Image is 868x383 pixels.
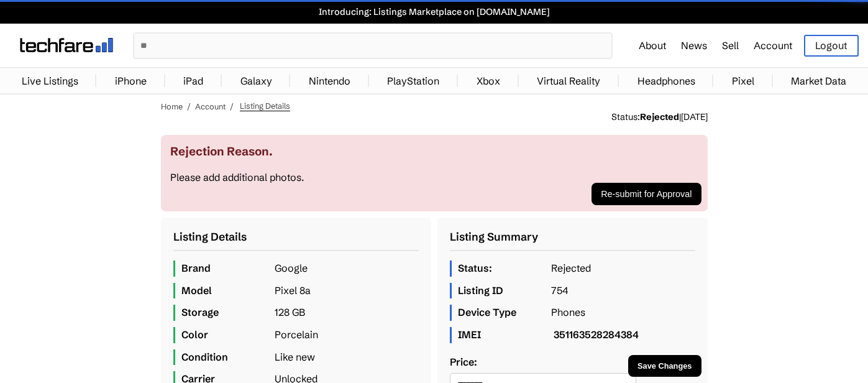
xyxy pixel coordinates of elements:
[450,261,695,277] p: Rejected
[181,305,275,321] span: Storage
[531,68,606,93] a: Virtual Reality
[173,305,419,321] p: 128 GB
[181,283,275,299] span: Model
[173,261,419,277] p: Google
[173,283,419,299] p: Pixel 8a
[631,68,701,93] a: Headphones
[170,144,698,159] h3: Rejection Reason.
[240,101,290,111] span: Listing Details
[628,355,701,377] button: Save Changes
[234,68,278,93] a: Galaxy
[458,305,551,321] span: Device Type
[16,68,85,93] a: Live Listings
[458,261,551,277] span: Status:
[173,327,419,343] p: Porcelain
[639,39,666,52] a: About
[804,35,859,57] a: Logout
[195,101,226,111] a: Account
[109,68,153,93] a: iPhone
[381,68,445,93] a: PlayStation
[450,230,695,251] h2: Listing Summary
[681,111,708,122] span: [DATE]
[592,183,701,205] button: Re-submit for Approval
[681,39,707,52] a: News
[726,68,761,93] a: Pixel
[173,230,419,251] h2: Listing Details
[20,38,113,52] img: techfare logo
[170,171,698,183] p: Please add additional photos.
[637,361,692,371] span: Save Changes
[177,68,209,93] a: iPad
[303,68,357,93] a: Nintendo
[754,39,792,52] a: Account
[181,261,275,277] span: Brand
[554,327,647,343] span: 351163528284384
[785,68,852,93] a: Market Data
[161,101,183,111] a: Home
[230,101,234,111] span: /
[450,305,695,321] p: Phones
[722,39,739,52] a: Sell
[450,283,695,299] p: 754
[458,327,551,343] span: IMEI
[470,68,506,93] a: Xbox
[6,6,862,17] a: Introducing: Listings Marketplace on [DOMAIN_NAME]
[181,327,275,343] span: Color
[640,111,679,122] strong: Rejected
[611,111,708,122] p: Status: |
[187,101,191,111] span: /
[458,283,551,299] span: Listing ID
